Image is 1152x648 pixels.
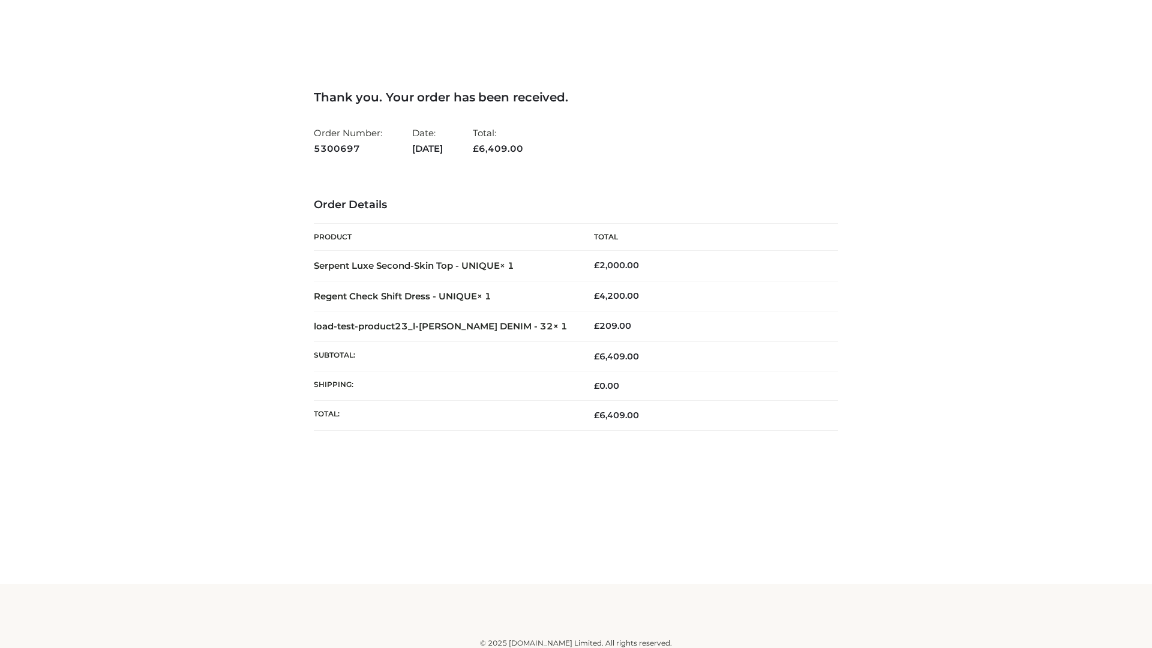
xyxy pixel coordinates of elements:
th: Total: [314,401,576,430]
bdi: 2,000.00 [594,260,639,271]
span: £ [594,380,599,391]
span: £ [594,351,599,362]
bdi: 209.00 [594,320,631,331]
span: £ [594,320,599,331]
bdi: 4,200.00 [594,290,639,301]
strong: Serpent Luxe Second-Skin Top - UNIQUE [314,260,514,271]
span: £ [594,410,599,421]
span: £ [473,143,479,154]
strong: × 1 [553,320,568,332]
span: 6,409.00 [473,143,523,154]
li: Total: [473,122,523,159]
h3: Thank you. Your order has been received. [314,90,838,104]
th: Shipping: [314,371,576,401]
strong: Regent Check Shift Dress - UNIQUE [314,290,491,302]
li: Order Number: [314,122,382,159]
span: £ [594,290,599,301]
span: 6,409.00 [594,351,639,362]
bdi: 0.00 [594,380,619,391]
strong: × 1 [500,260,514,271]
th: Total [576,224,838,251]
strong: load-test-product23_l-[PERSON_NAME] DENIM - 32 [314,320,568,332]
strong: [DATE] [412,141,443,157]
span: 6,409.00 [594,410,639,421]
strong: × 1 [477,290,491,302]
span: £ [594,260,599,271]
strong: 5300697 [314,141,382,157]
li: Date: [412,122,443,159]
h3: Order Details [314,199,838,212]
th: Product [314,224,576,251]
th: Subtotal: [314,341,576,371]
